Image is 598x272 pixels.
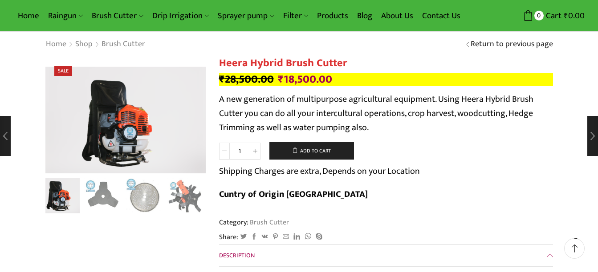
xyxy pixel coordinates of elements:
[278,70,284,88] span: ₹
[544,10,561,22] span: Cart
[534,11,544,20] span: 0
[564,9,568,23] span: ₹
[219,187,368,202] b: Cuntry of Origin [GEOGRAPHIC_DATA]
[126,178,163,215] a: 15
[54,66,72,76] span: Sale
[313,5,353,26] a: Products
[219,70,274,88] bdi: 28,500.00
[148,5,213,26] a: Drip Irrigation
[213,5,278,26] a: Sprayer pump
[219,250,255,260] span: Description
[418,5,465,26] a: Contact Us
[219,57,553,70] h1: Heera Hybrid Brush Cutter
[248,216,289,228] a: Brush Cutter
[75,39,93,50] a: Shop
[167,178,203,213] li: 4 / 10
[167,178,203,215] img: WEEDER
[87,5,147,26] a: Brush Cutter
[13,5,44,26] a: Home
[45,39,67,50] a: Home
[167,178,203,215] a: 13
[353,5,377,26] a: Blog
[219,245,553,266] a: Description
[278,70,332,88] bdi: 18,500.00
[471,39,553,50] a: Return to previous page
[45,39,146,50] nav: Breadcrumb
[219,92,553,135] p: A new generation of multipurpose agricultural equipment. Using Heera Hybrid Brush Cutter you can ...
[279,5,313,26] a: Filter
[84,178,121,213] li: 2 / 10
[377,5,418,26] a: About Us
[43,178,80,213] li: 1 / 10
[219,164,420,178] p: Shipping Charges are extra, Depends on your Location
[564,9,585,23] bdi: 0.00
[219,232,238,242] span: Share:
[500,8,585,24] a: 0 Cart ₹0.00
[44,5,87,26] a: Raingun
[43,176,80,213] a: Heera Brush Cutter
[45,67,206,173] div: 1 / 10
[219,217,289,228] span: Category:
[84,178,121,215] a: 14
[269,142,354,160] button: Add to cart
[126,178,163,213] li: 3 / 10
[219,70,225,88] span: ₹
[230,143,250,160] input: Product quantity
[101,39,146,50] a: Brush Cutter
